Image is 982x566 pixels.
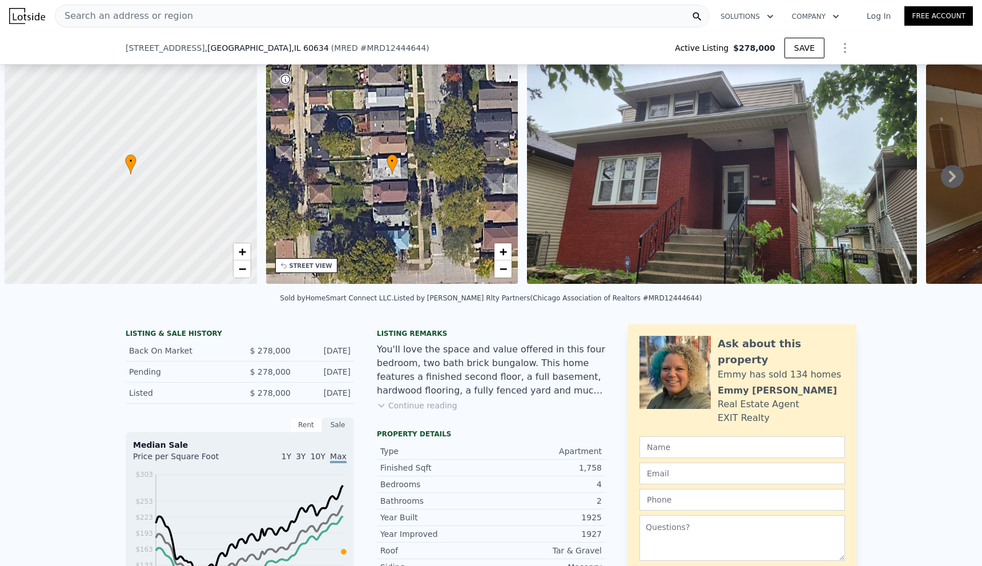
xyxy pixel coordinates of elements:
span: Search an address or region [55,9,193,23]
span: [STREET_ADDRESS] [126,42,205,54]
div: 4 [491,479,602,490]
div: Bedrooms [380,479,491,490]
span: 10Y [311,452,325,461]
input: Name [639,436,845,458]
div: [DATE] [300,366,351,378]
a: Zoom out [234,260,251,278]
span: + [500,244,507,259]
div: STREET VIEW [289,262,332,270]
span: , [GEOGRAPHIC_DATA] [205,42,329,54]
div: Bathrooms [380,495,491,507]
tspan: $303 [135,471,153,479]
div: Median Sale [133,439,347,451]
div: Price per Square Foot [133,451,240,469]
span: MRED [334,43,357,53]
div: • [125,154,136,174]
div: Rent [290,418,322,432]
a: Zoom in [234,243,251,260]
span: $ 278,000 [250,346,291,355]
button: Continue reading [377,400,457,411]
span: $ 278,000 [250,388,291,398]
div: You'll love the space and value offered in this four bedroom, two bath brick bungalow. This home ... [377,343,605,398]
div: Sold by HomeSmart Connect LLC . [280,294,394,302]
span: , IL 60634 [291,43,328,53]
button: Show Options [834,37,856,59]
div: Ask about this property [718,336,845,368]
div: 1925 [491,512,602,523]
div: 1927 [491,528,602,540]
div: [DATE] [300,387,351,399]
button: SAVE [784,38,824,58]
span: + [238,244,246,259]
span: $ 278,000 [250,367,291,376]
img: Sale: 167441534 Parcel: 22117064 [527,65,917,284]
div: Emmy has sold 134 homes [718,368,841,382]
span: − [500,262,507,276]
div: Roof [380,545,491,556]
div: Back On Market [129,345,231,356]
div: ( ) [331,42,429,54]
span: • [125,156,136,166]
span: • [387,156,398,166]
span: Active Listing [675,42,733,54]
tspan: $193 [135,529,153,537]
div: Type [380,445,491,457]
div: 1,758 [491,462,602,473]
a: Zoom out [494,260,512,278]
tspan: $253 [135,497,153,505]
div: Finished Sqft [380,462,491,473]
div: Year Built [380,512,491,523]
div: 2 [491,495,602,507]
span: 1Y [281,452,291,461]
button: Company [783,6,848,27]
img: Lotside [9,8,45,24]
div: LISTING & SALE HISTORY [126,329,354,340]
div: Emmy [PERSON_NAME] [718,384,837,398]
div: Real Estate Agent [718,398,799,411]
span: − [238,262,246,276]
div: Listed by [PERSON_NAME] Rlty Partners (Chicago Association of Realtors #MRD12444644) [394,294,702,302]
input: Phone [639,489,845,511]
div: Sale [322,418,354,432]
div: • [387,154,398,174]
span: # MRD12444644 [360,43,426,53]
tspan: $163 [135,545,153,553]
a: Zoom in [494,243,512,260]
tspan: $223 [135,513,153,521]
div: [DATE] [300,345,351,356]
input: Email [639,463,845,484]
div: Property details [377,429,605,439]
span: $278,000 [733,42,775,54]
span: 3Y [296,452,305,461]
a: Log In [853,10,904,22]
div: Year Improved [380,528,491,540]
div: Listed [129,387,231,399]
div: Pending [129,366,231,378]
div: EXIT Realty [718,411,770,425]
div: Tar & Gravel [491,545,602,556]
div: Apartment [491,445,602,457]
button: Solutions [711,6,783,27]
div: Listing remarks [377,329,605,338]
span: Max [330,452,347,463]
a: Free Account [904,6,973,26]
